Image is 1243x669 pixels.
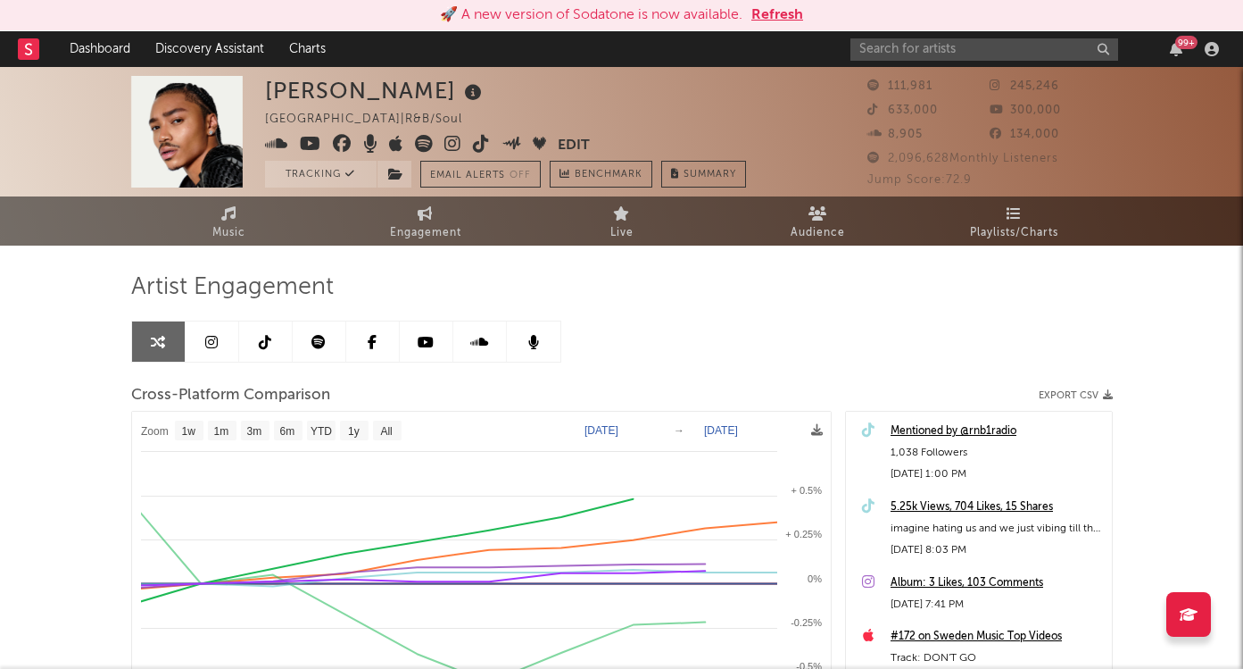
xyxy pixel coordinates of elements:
[704,424,738,437] text: [DATE]
[850,38,1118,61] input: Search for artists
[891,626,1103,648] a: #172 on Sweden Music Top Videos
[610,222,634,244] span: Live
[181,425,195,438] text: 1w
[131,197,327,246] a: Music
[1175,36,1197,49] div: 99 +
[1039,390,1113,401] button: Export CSV
[791,222,845,244] span: Audience
[791,617,822,628] text: -0.25%
[661,161,746,188] button: Summary
[891,539,1103,561] div: [DATE] 8:03 PM
[990,80,1059,92] span: 245,246
[867,129,923,140] span: 8,905
[348,425,360,438] text: 1y
[867,105,938,116] span: 633,000
[867,174,972,186] span: Jump Score: 72.9
[246,425,261,438] text: 3m
[751,4,803,26] button: Refresh
[327,197,524,246] a: Engagement
[891,573,1103,594] a: Album: 3 Likes, 103 Comments
[867,80,932,92] span: 111,981
[213,425,228,438] text: 1m
[916,197,1113,246] a: Playlists/Charts
[990,129,1059,140] span: 134,000
[380,425,392,438] text: All
[143,31,277,67] a: Discovery Assistant
[891,594,1103,615] div: [DATE] 7:41 PM
[720,197,916,246] a: Audience
[310,425,331,438] text: YTD
[891,648,1103,669] div: Track: DON'T GO
[684,170,736,180] span: Summary
[57,31,143,67] a: Dashboard
[131,385,330,406] span: Cross-Platform Comparison
[524,197,720,246] a: Live
[867,153,1058,164] span: 2,096,628 Monthly Listeners
[279,425,294,438] text: 6m
[131,277,334,298] span: Artist Engagement
[1170,42,1182,56] button: 99+
[891,518,1103,539] div: imagine hating us and we just vibing till the whole album drops #Hydraulic
[891,497,1103,518] a: 5.25k Views, 704 Likes, 15 Shares
[440,4,742,26] div: 🚀 A new version of Sodatone is now available.
[990,105,1061,116] span: 300,000
[584,424,618,437] text: [DATE]
[265,161,377,188] button: Tracking
[791,485,822,496] text: + 0.5%
[674,424,684,437] text: →
[510,171,531,180] em: Off
[265,109,483,130] div: [GEOGRAPHIC_DATA] | R&B/Soul
[420,161,541,188] button: Email AlertsOff
[141,425,169,438] text: Zoom
[558,135,590,157] button: Edit
[785,529,822,539] text: + 0.25%
[575,164,642,186] span: Benchmark
[212,222,245,244] span: Music
[891,464,1103,485] div: [DATE] 1:00 PM
[390,222,461,244] span: Engagement
[808,573,822,584] text: 0%
[550,161,652,188] a: Benchmark
[970,222,1058,244] span: Playlists/Charts
[891,421,1103,442] a: Mentioned by @rnb1radio
[265,76,486,105] div: [PERSON_NAME]
[891,442,1103,464] div: 1,038 Followers
[277,31,338,67] a: Charts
